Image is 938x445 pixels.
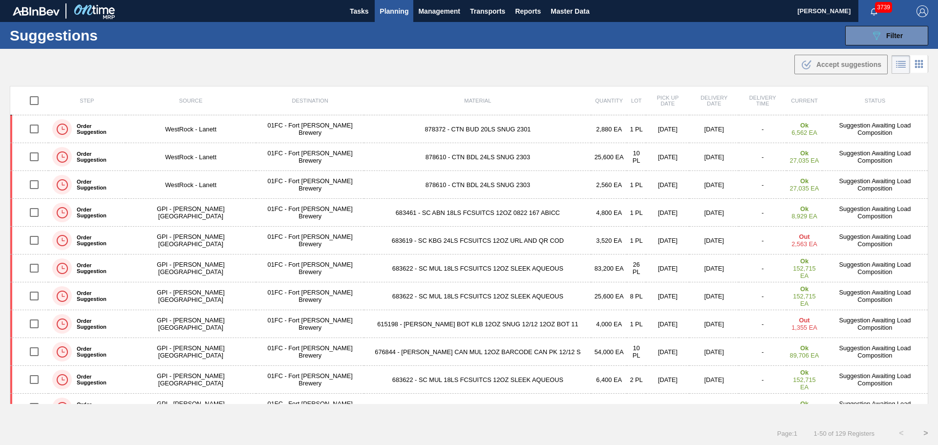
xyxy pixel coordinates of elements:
[10,394,928,422] a: Order SuggestionGPI - [PERSON_NAME][GEOGRAPHIC_DATA]01FC - Fort [PERSON_NAME] Brewery615294 - [PE...
[657,95,679,106] span: Pick up Date
[689,366,739,394] td: [DATE]
[822,366,928,394] td: Suggestion Awaiting Load Composition
[256,366,364,394] td: 01FC - Fort [PERSON_NAME] Brewery
[364,282,591,310] td: 683622 - SC MUL 18LS FCSUITCS 12OZ SLEEK AQUEOUS
[739,143,787,171] td: -
[591,171,627,199] td: 2,560 EA
[551,5,589,17] span: Master Data
[364,227,591,254] td: 683619 - SC KBG 24LS FCSUITCS 12OZ URL AND QR COD
[793,265,815,279] span: 152,715 EA
[646,143,689,171] td: [DATE]
[10,143,928,171] a: Order SuggestionWestRock - Lanett01FC - Fort [PERSON_NAME] Brewery878610 - CTN BDL 24LS SNUG 2303...
[126,310,256,338] td: GPI - [PERSON_NAME][GEOGRAPHIC_DATA]
[80,98,94,104] span: Step
[256,115,364,143] td: 01FC - Fort [PERSON_NAME] Brewery
[364,171,591,199] td: 878610 - CTN BDL 24LS SNUG 2303
[910,55,928,74] div: Card Vision
[364,366,591,394] td: 683622 - SC MUL 18LS FCSUITCS 12OZ SLEEK AQUEOUS
[749,95,776,106] span: Delivery Time
[10,171,928,199] a: Order SuggestionWestRock - Lanett01FC - Fort [PERSON_NAME] Brewery878610 - CTN BDL 24LS SNUG 2303...
[627,394,646,422] td: 3 PL
[627,310,646,338] td: 1 PL
[791,129,817,136] span: 6,562 EA
[739,282,787,310] td: -
[256,394,364,422] td: 01FC - Fort [PERSON_NAME] Brewery
[10,199,928,227] a: Order SuggestionGPI - [PERSON_NAME][GEOGRAPHIC_DATA]01FC - Fort [PERSON_NAME] Brewery683461 - SC ...
[689,171,739,199] td: [DATE]
[256,199,364,227] td: 01FC - Fort [PERSON_NAME] Brewery
[126,394,256,422] td: GPI - [PERSON_NAME][GEOGRAPHIC_DATA]
[646,394,689,422] td: [DATE]
[72,123,122,135] label: Order Suggestion
[689,394,739,422] td: [DATE]
[72,374,122,385] label: Order Suggestion
[791,324,817,331] span: 1,355 EA
[10,366,928,394] a: Order SuggestionGPI - [PERSON_NAME][GEOGRAPHIC_DATA]01FC - Fort [PERSON_NAME] Brewery683622 - SC ...
[256,254,364,282] td: 01FC - Fort [PERSON_NAME] Brewery
[627,338,646,366] td: 10 PL
[10,338,928,366] a: Order SuggestionGPI - [PERSON_NAME][GEOGRAPHIC_DATA]01FC - Fort [PERSON_NAME] Brewery676844 - [PE...
[72,402,122,413] label: Order Suggestion
[627,199,646,227] td: 1 PL
[739,199,787,227] td: -
[292,98,328,104] span: Destination
[10,254,928,282] a: Order SuggestionGPI - [PERSON_NAME][GEOGRAPHIC_DATA]01FC - Fort [PERSON_NAME] Brewery683622 - SC ...
[72,262,122,274] label: Order Suggestion
[126,254,256,282] td: GPI - [PERSON_NAME][GEOGRAPHIC_DATA]
[701,95,727,106] span: Delivery Date
[10,310,928,338] a: Order SuggestionGPI - [PERSON_NAME][GEOGRAPHIC_DATA]01FC - Fort [PERSON_NAME] Brewery615198 - [PE...
[591,394,627,422] td: 12,000 EA
[822,199,928,227] td: Suggestion Awaiting Load Composition
[179,98,203,104] span: Source
[800,400,809,407] strong: Ok
[739,366,787,394] td: -
[799,317,810,324] strong: Out
[10,30,183,41] h1: Suggestions
[739,394,787,422] td: -
[627,254,646,282] td: 26 PL
[627,171,646,199] td: 1 PL
[800,122,809,129] strong: Ok
[72,346,122,358] label: Order Suggestion
[126,171,256,199] td: WestRock - Lanett
[591,199,627,227] td: 4,800 EA
[739,254,787,282] td: -
[822,338,928,366] td: Suggestion Awaiting Load Composition
[822,143,928,171] td: Suggestion Awaiting Load Composition
[72,151,122,163] label: Order Suggestion
[256,282,364,310] td: 01FC - Fort [PERSON_NAME] Brewery
[646,310,689,338] td: [DATE]
[470,5,505,17] span: Transports
[800,205,809,212] strong: Ok
[126,115,256,143] td: WestRock - Lanett
[739,310,787,338] td: -
[627,227,646,254] td: 1 PL
[822,227,928,254] td: Suggestion Awaiting Load Composition
[256,227,364,254] td: 01FC - Fort [PERSON_NAME] Brewery
[739,227,787,254] td: -
[917,5,928,17] img: Logout
[646,171,689,199] td: [DATE]
[591,254,627,282] td: 83,200 EA
[256,310,364,338] td: 01FC - Fort [PERSON_NAME] Brewery
[858,4,890,18] button: Notifications
[791,98,818,104] span: Current
[800,257,809,265] strong: Ok
[689,143,739,171] td: [DATE]
[689,282,739,310] td: [DATE]
[689,254,739,282] td: [DATE]
[646,338,689,366] td: [DATE]
[822,115,928,143] td: Suggestion Awaiting Load Composition
[892,55,910,74] div: List Vision
[800,149,809,157] strong: Ok
[816,61,881,68] span: Accept suggestions
[822,394,928,422] td: Suggestion Awaiting Load Composition
[800,369,809,376] strong: Ok
[822,310,928,338] td: Suggestion Awaiting Load Composition
[646,366,689,394] td: [DATE]
[822,254,928,282] td: Suggestion Awaiting Load Composition
[739,338,787,366] td: -
[591,338,627,366] td: 54,000 EA
[689,227,739,254] td: [DATE]
[364,115,591,143] td: 878372 - CTN BUD 20LS SNUG 2301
